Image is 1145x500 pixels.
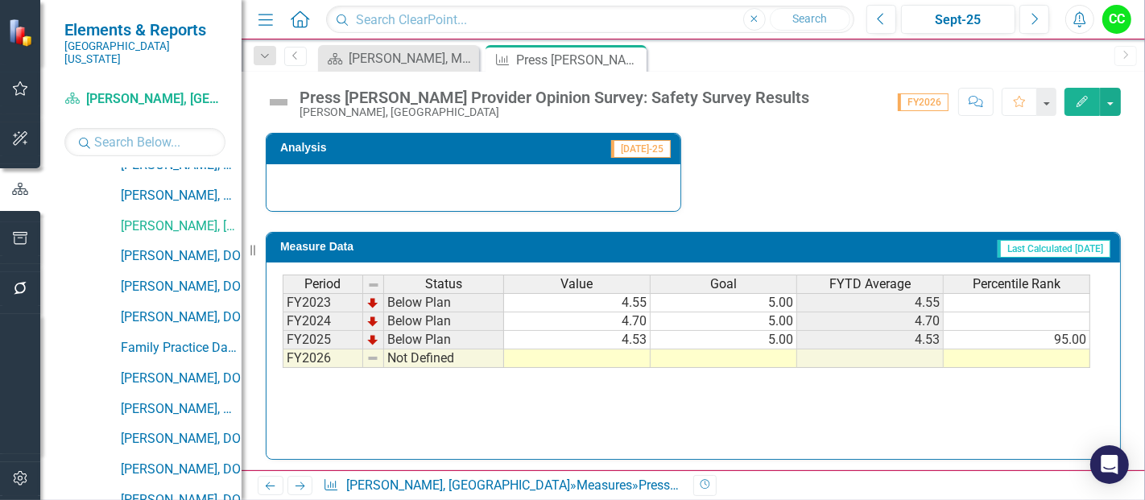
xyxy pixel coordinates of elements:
[64,128,225,156] input: Search Below...
[322,48,475,68] a: [PERSON_NAME], MD - Dashboard
[901,5,1015,34] button: Sept-25
[280,241,606,253] h3: Measure Data
[366,333,379,346] img: TnMDeAgwAPMxUmUi88jYAAAAAElFTkSuQmCC
[504,293,651,312] td: 4.55
[639,477,1040,493] div: Press [PERSON_NAME] Provider Opinion Survey: Safety Survey Results
[384,349,504,368] td: Not Defined
[516,50,643,70] div: Press [PERSON_NAME] Provider Opinion Survey: Safety Survey Results
[1102,5,1131,34] button: CC
[8,19,36,47] img: ClearPoint Strategy
[792,12,827,25] span: Search
[651,331,797,349] td: 5.00
[611,140,671,158] span: [DATE]-25
[121,308,242,327] a: [PERSON_NAME], DO
[898,93,949,111] span: FY2026
[384,312,504,331] td: Below Plan
[797,331,944,349] td: 4.53
[121,187,242,205] a: [PERSON_NAME], MD
[346,477,570,493] a: [PERSON_NAME], [GEOGRAPHIC_DATA]
[577,477,632,493] a: Measures
[907,10,1010,30] div: Sept-25
[283,293,363,312] td: FY2023
[280,142,449,154] h3: Analysis
[797,293,944,312] td: 4.55
[64,20,225,39] span: Elements & Reports
[366,296,379,309] img: TnMDeAgwAPMxUmUi88jYAAAAAElFTkSuQmCC
[283,312,363,331] td: FY2024
[64,90,225,109] a: [PERSON_NAME], [GEOGRAPHIC_DATA]
[384,293,504,312] td: Below Plan
[710,277,737,291] span: Goal
[561,277,593,291] span: Value
[504,312,651,331] td: 4.70
[121,461,242,479] a: [PERSON_NAME], DO
[770,8,850,31] button: Search
[366,315,379,328] img: TnMDeAgwAPMxUmUi88jYAAAAAElFTkSuQmCC
[504,331,651,349] td: 4.53
[425,277,462,291] span: Status
[300,106,809,118] div: [PERSON_NAME], [GEOGRAPHIC_DATA]
[121,430,242,448] a: [PERSON_NAME], DO
[121,217,242,236] a: [PERSON_NAME], [GEOGRAPHIC_DATA]
[323,477,681,495] div: » »
[283,331,363,349] td: FY2025
[64,39,225,66] small: [GEOGRAPHIC_DATA][US_STATE]
[1090,445,1129,484] div: Open Intercom Messenger
[829,277,911,291] span: FYTD Average
[944,331,1090,349] td: 95.00
[305,277,341,291] span: Period
[973,277,1060,291] span: Percentile Rank
[121,339,242,357] a: Family Practice Dashboard Example
[366,352,379,365] img: 8DAGhfEEPCf229AAAAAElFTkSuQmCC
[266,89,291,115] img: Not Defined
[998,240,1110,258] span: Last Calculated [DATE]
[121,247,242,266] a: [PERSON_NAME], DO
[651,312,797,331] td: 5.00
[326,6,854,34] input: Search ClearPoint...
[121,400,242,419] a: [PERSON_NAME], MD
[384,331,504,349] td: Below Plan
[367,279,380,291] img: 8DAGhfEEPCf229AAAAAElFTkSuQmCC
[283,349,363,368] td: FY2026
[651,293,797,312] td: 5.00
[349,48,475,68] div: [PERSON_NAME], MD - Dashboard
[797,312,944,331] td: 4.70
[121,370,242,388] a: [PERSON_NAME], DO
[300,89,809,106] div: Press [PERSON_NAME] Provider Opinion Survey: Safety Survey Results
[121,278,242,296] a: [PERSON_NAME], DO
